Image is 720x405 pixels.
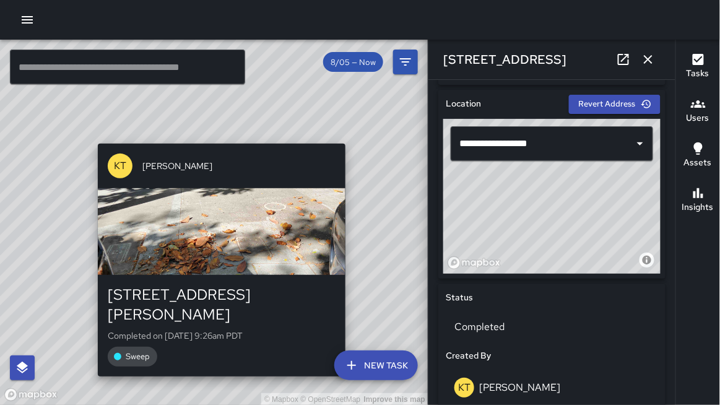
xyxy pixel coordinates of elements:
button: KT[PERSON_NAME][STREET_ADDRESS][PERSON_NAME]Completed on [DATE] 9:26am PDTSweep [98,144,345,377]
h6: Tasks [687,67,709,81]
button: Open [631,135,649,152]
div: [STREET_ADDRESS][PERSON_NAME] [108,285,336,324]
button: Users [676,89,720,134]
button: New Task [334,351,418,380]
h6: Assets [684,156,712,170]
h6: Created By [446,349,491,363]
h6: Status [446,291,473,305]
p: KT [458,380,471,395]
p: Completed [454,320,649,334]
button: Revert Address [569,95,661,114]
button: Filters [393,50,418,74]
p: Completed on [DATE] 9:26am PDT [108,329,336,342]
h6: Location [446,97,481,111]
span: [PERSON_NAME] [142,160,336,172]
button: Tasks [676,45,720,89]
p: [PERSON_NAME] [479,381,560,394]
h6: Users [687,111,709,125]
p: KT [114,159,126,173]
button: Assets [676,134,720,178]
h6: [STREET_ADDRESS] [443,50,566,69]
span: 8/05 — Now [323,57,383,67]
span: Sweep [118,351,157,362]
button: Insights [676,178,720,223]
h6: Insights [682,201,714,214]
